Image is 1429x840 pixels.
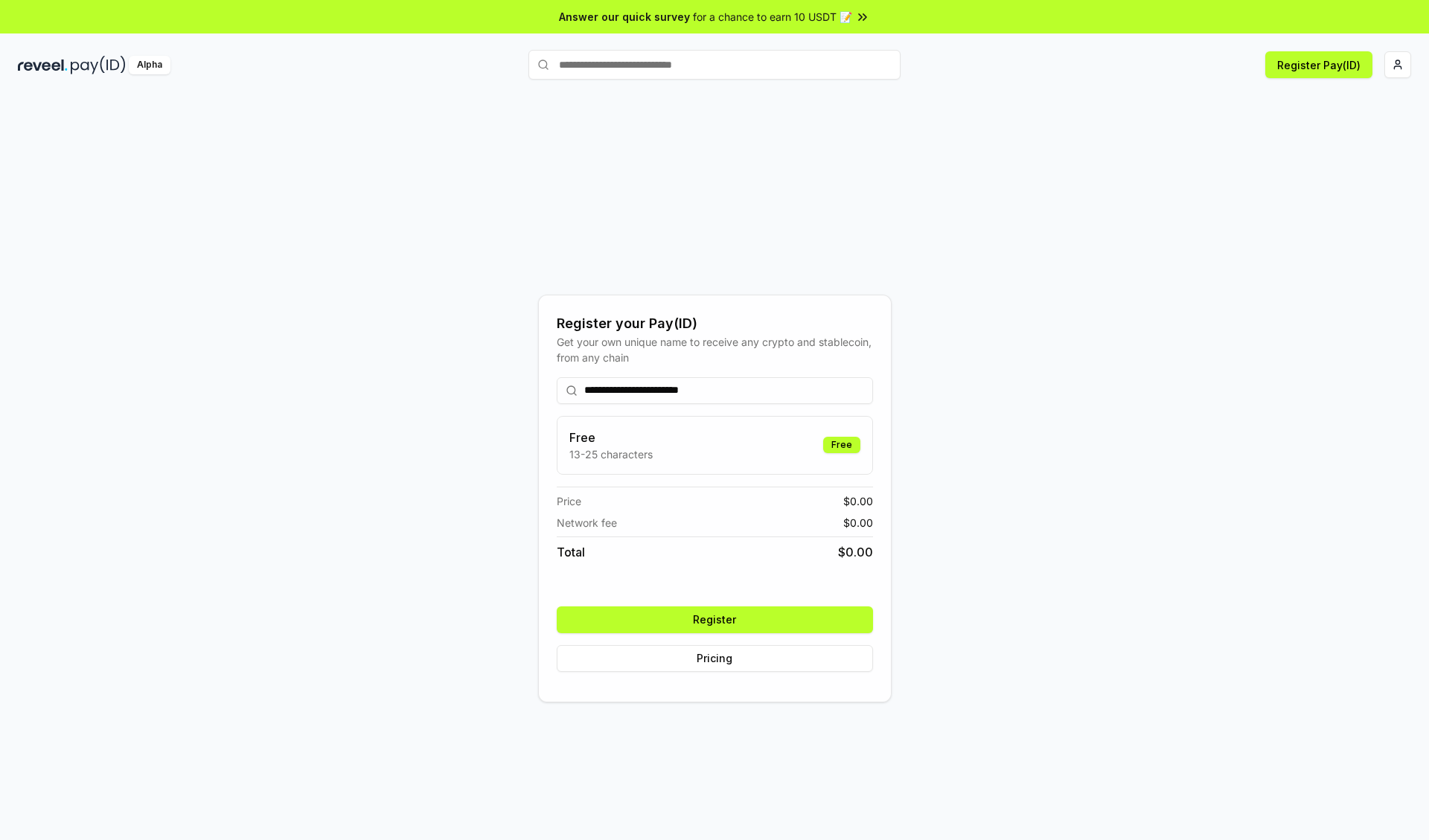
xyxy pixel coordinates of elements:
[693,9,852,25] span: for a chance to earn 10 USDT 📝
[557,543,585,561] span: Total
[559,9,690,25] span: Answer our quick survey
[557,645,873,672] button: Pricing
[18,56,68,74] img: reveel_dark
[569,446,653,462] p: 13-25 characters
[557,334,873,365] div: Get your own unique name to receive any crypto and stablecoin, from any chain
[557,606,873,633] button: Register
[557,313,873,334] div: Register your Pay(ID)
[557,493,581,509] span: Price
[569,429,653,446] h3: Free
[823,437,860,453] div: Free
[1265,51,1372,78] button: Register Pay(ID)
[838,543,873,561] span: $ 0.00
[71,56,126,74] img: pay_id
[129,56,170,74] div: Alpha
[843,515,873,530] span: $ 0.00
[557,515,617,530] span: Network fee
[843,493,873,509] span: $ 0.00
